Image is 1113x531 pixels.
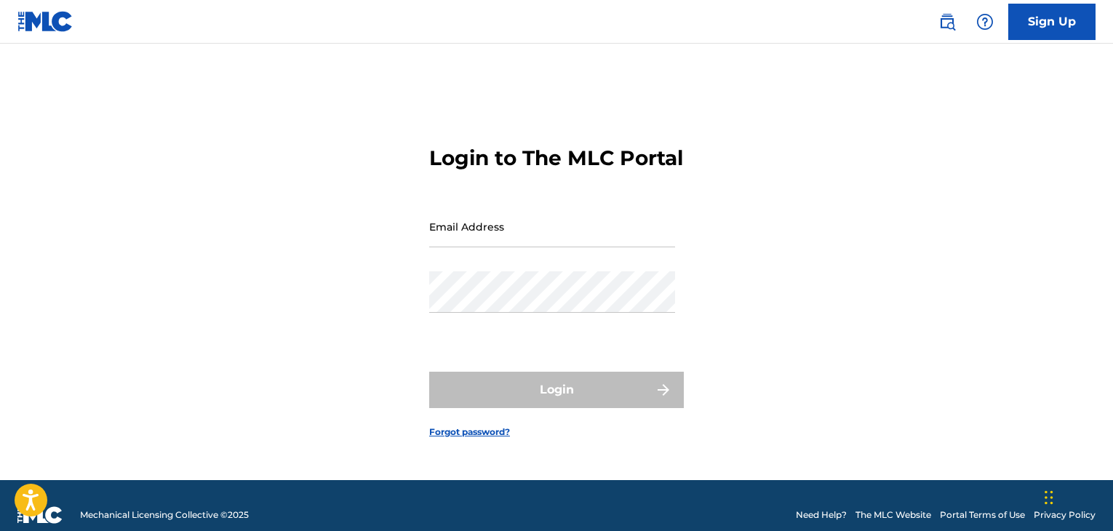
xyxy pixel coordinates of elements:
div: Drag [1045,476,1053,519]
a: Forgot password? [429,426,510,439]
iframe: Chat Widget [1040,461,1113,531]
span: Mechanical Licensing Collective © 2025 [80,508,249,522]
img: MLC Logo [17,11,73,32]
a: Privacy Policy [1034,508,1096,522]
a: Need Help? [796,508,847,522]
img: help [976,13,994,31]
a: Portal Terms of Use [940,508,1025,522]
h3: Login to The MLC Portal [429,145,683,171]
div: Help [970,7,1000,36]
a: The MLC Website [855,508,931,522]
img: logo [17,506,63,524]
a: Sign Up [1008,4,1096,40]
a: Public Search [933,7,962,36]
img: search [938,13,956,31]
